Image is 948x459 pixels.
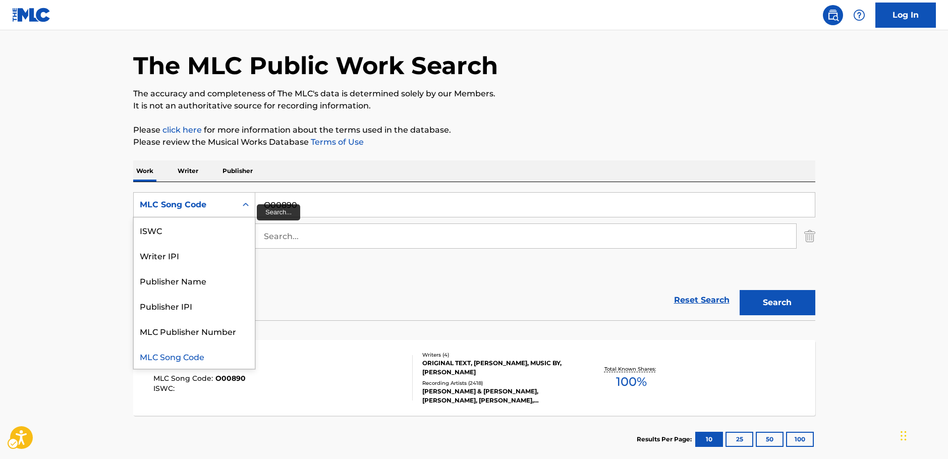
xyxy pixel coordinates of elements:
[134,268,255,293] div: Publisher Name
[740,290,815,315] button: Search
[422,351,575,359] div: Writers ( 4 )
[786,432,814,447] button: 100
[726,432,753,447] button: 25
[133,88,815,100] p: The accuracy and completeness of The MLC's data is determined solely by our Members.
[219,160,256,182] p: Publisher
[134,293,255,318] div: Publisher IPI
[134,318,255,343] div: MLC Publisher Number
[901,421,907,451] div: Drag
[153,374,215,383] span: MLC Song Code :
[898,411,948,459] div: Chat Widget
[898,411,948,459] iframe: Hubspot Iframe
[134,243,255,268] div: Writer IPI
[255,224,796,248] input: Search...
[637,435,694,444] p: Results Per Page:
[309,137,364,147] a: Terms of Use
[134,217,255,243] div: ISWC
[175,160,201,182] p: Writer
[133,192,815,320] form: Search Form
[875,3,936,28] a: Log In
[422,359,575,377] div: ORIGINAL TEXT, [PERSON_NAME], MUSIC BY, [PERSON_NAME]
[162,125,202,135] a: click here
[756,432,784,447] button: 50
[827,9,839,21] img: search
[853,9,865,21] img: help
[215,374,246,383] span: O00890
[12,8,51,22] img: MLC Logo
[133,100,815,112] p: It is not an authoritative source for recording information.
[153,384,177,393] span: ISWC :
[804,223,815,249] img: Delete Criterion
[133,136,815,148] p: Please review the Musical Works Database
[422,379,575,387] div: Recording Artists ( 2418 )
[422,387,575,405] div: [PERSON_NAME] & [PERSON_NAME], [PERSON_NAME], [PERSON_NAME], [PERSON_NAME], [PERSON_NAME], [PERSO...
[604,365,658,373] p: Total Known Shares:
[669,289,735,311] a: Reset Search
[616,373,647,391] span: 100 %
[695,432,723,447] button: 10
[133,50,498,81] h1: The MLC Public Work Search
[133,160,156,182] p: Work
[134,343,255,369] div: MLC Song Code
[133,124,815,136] p: Please for more information about the terms used in the database.
[133,340,815,416] a: O PATO (THE DUCK)MLC Song Code:O00890ISWC:Writers (4)ORIGINAL TEXT, [PERSON_NAME], MUSIC BY, [PER...
[255,193,815,217] input: Search...
[140,199,231,211] div: MLC Song Code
